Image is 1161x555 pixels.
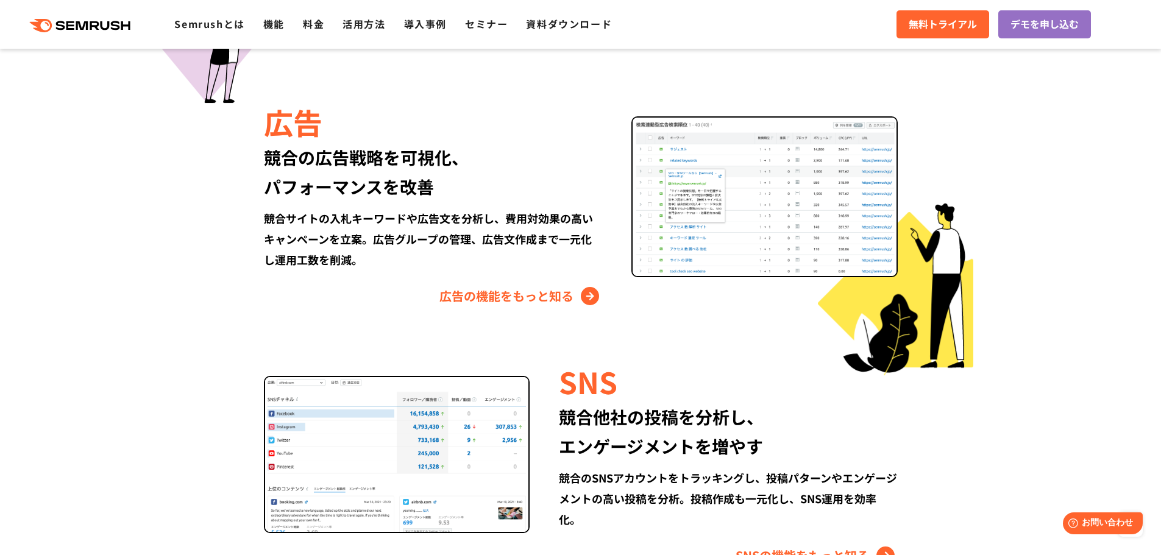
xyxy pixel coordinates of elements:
iframe: Help widget launcher [1053,507,1148,542]
a: 機能 [263,16,285,31]
a: 導入事例 [404,16,447,31]
div: 競合の広告戦略を可視化、 パフォーマンスを改善 [264,143,602,201]
a: 活用方法 [343,16,385,31]
div: 競合サイトの入札キーワードや広告文を分析し、費用対効果の高いキャンペーンを立案。広告グループの管理、広告文作成まで一元化し運用工数を削減。 [264,208,602,270]
div: 競合のSNSアカウントをトラッキングし、投稿パターンやエンゲージメントの高い投稿を分析。投稿作成も一元化し、SNS運用を効率化。 [559,467,897,529]
span: 無料トライアル [909,16,977,32]
div: 広告 [264,101,602,143]
a: セミナー [465,16,508,31]
a: 料金 [303,16,324,31]
a: 資料ダウンロード [526,16,612,31]
div: SNS [559,361,897,402]
div: 競合他社の投稿を分析し、 エンゲージメントを増やす [559,402,897,461]
a: デモを申し込む [998,10,1091,38]
span: デモを申し込む [1010,16,1079,32]
a: 無料トライアル [896,10,989,38]
a: Semrushとは [174,16,244,31]
a: 広告の機能をもっと知る [439,286,602,306]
